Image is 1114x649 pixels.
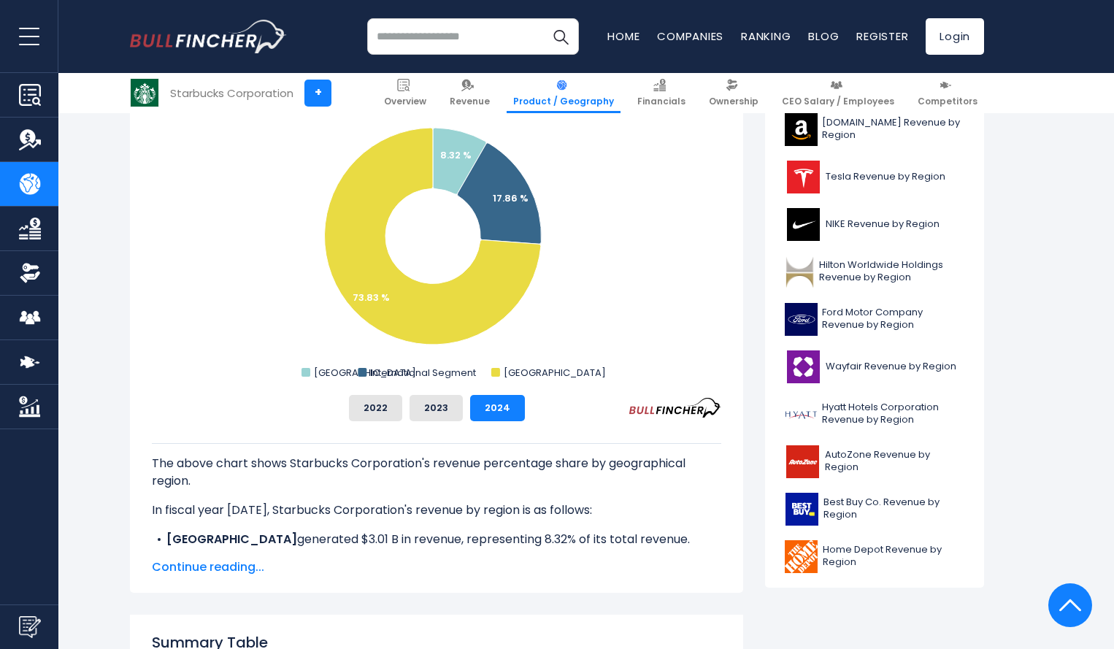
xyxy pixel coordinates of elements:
[131,79,158,107] img: SBUX logo
[314,366,416,380] text: [GEOGRAPHIC_DATA]
[785,445,821,478] img: AZO logo
[440,148,472,162] text: 8.32 %
[776,157,973,197] a: Tesla Revenue by Region
[785,540,818,573] img: HD logo
[152,91,721,383] svg: Starbucks Corporation's Revenue Share by Region
[825,449,964,474] span: AutoZone Revenue by Region
[785,208,821,241] img: NKE logo
[166,548,301,565] b: International Segment
[826,218,940,231] span: NIKE Revenue by Region
[504,366,606,380] text: [GEOGRAPHIC_DATA]
[822,402,964,426] span: Hyatt Hotels Corporation Revenue by Region
[826,361,956,373] span: Wayfair Revenue by Region
[776,204,973,245] a: NIKE Revenue by Region
[776,489,973,529] a: Best Buy Co. Revenue by Region
[513,96,614,107] span: Product / Geography
[776,537,973,577] a: Home Depot Revenue by Region
[631,73,692,113] a: Financials
[776,110,973,150] a: [DOMAIN_NAME] Revenue by Region
[776,252,973,292] a: Hilton Worldwide Holdings Revenue by Region
[152,455,721,490] p: The above chart shows Starbucks Corporation's revenue percentage share by geographical region.
[450,96,490,107] span: Revenue
[152,531,721,548] li: generated $3.01 B in revenue, representing 8.32% of its total revenue.
[637,96,685,107] span: Financials
[776,299,973,339] a: Ford Motor Company Revenue by Region
[130,20,287,53] img: bullfincher logo
[856,28,908,44] a: Register
[808,28,839,44] a: Blog
[911,73,984,113] a: Competitors
[657,28,723,44] a: Companies
[741,28,791,44] a: Ranking
[776,347,973,387] a: Wayfair Revenue by Region
[349,395,402,421] button: 2022
[822,307,964,331] span: Ford Motor Company Revenue by Region
[785,113,818,146] img: AMZN logo
[152,558,721,576] span: Continue reading...
[152,548,721,566] li: generated $6.46 B in revenue, representing 17.86% of its total revenue.
[384,96,426,107] span: Overview
[507,73,621,113] a: Product / Geography
[785,303,818,336] img: F logo
[785,256,815,288] img: HLT logo
[775,73,901,113] a: CEO Salary / Employees
[443,73,496,113] a: Revenue
[607,28,639,44] a: Home
[152,502,721,519] p: In fiscal year [DATE], Starbucks Corporation's revenue by region is as follows:
[130,20,287,53] a: Go to homepage
[377,73,433,113] a: Overview
[470,395,525,421] button: 2024
[702,73,765,113] a: Ownership
[353,291,390,304] text: 73.83 %
[782,96,894,107] span: CEO Salary / Employees
[918,96,977,107] span: Competitors
[785,350,821,383] img: W logo
[542,18,579,55] button: Search
[776,442,973,482] a: AutoZone Revenue by Region
[166,531,297,548] b: [GEOGRAPHIC_DATA]
[410,395,463,421] button: 2023
[776,394,973,434] a: Hyatt Hotels Corporation Revenue by Region
[926,18,984,55] a: Login
[19,262,41,284] img: Ownership
[785,398,818,431] img: H logo
[822,117,964,142] span: [DOMAIN_NAME] Revenue by Region
[823,544,964,569] span: Home Depot Revenue by Region
[819,259,964,284] span: Hilton Worldwide Holdings Revenue by Region
[785,161,821,193] img: TSLA logo
[170,85,293,101] div: Starbucks Corporation
[785,493,819,526] img: BBY logo
[709,96,758,107] span: Ownership
[493,191,529,205] text: 17.86 %
[823,496,964,521] span: Best Buy Co. Revenue by Region
[304,80,331,107] a: +
[370,366,476,380] text: International Segment
[826,171,945,183] span: Tesla Revenue by Region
